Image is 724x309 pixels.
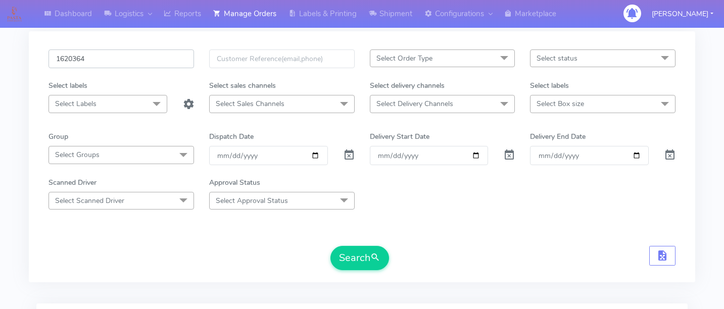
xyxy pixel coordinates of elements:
button: [PERSON_NAME] [644,4,721,24]
span: Select Delivery Channels [376,99,453,109]
button: Search [330,246,389,270]
label: Select labels [530,80,569,91]
label: Select sales channels [209,80,276,91]
label: Delivery End Date [530,131,586,142]
label: Approval Status [209,177,260,188]
span: Select Sales Channels [216,99,284,109]
input: Order Id [49,49,194,68]
label: Delivery Start Date [370,131,429,142]
label: Select delivery channels [370,80,445,91]
label: Scanned Driver [49,177,96,188]
span: Select status [537,54,577,63]
span: Select Approval Status [216,196,288,205]
span: Select Groups [55,150,100,160]
span: Select Scanned Driver [55,196,124,205]
label: Group [49,131,68,142]
span: Select Order Type [376,54,432,63]
span: Select Box size [537,99,584,109]
label: Dispatch Date [209,131,254,142]
span: Select Labels [55,99,96,109]
label: Select labels [49,80,87,91]
input: Customer Reference(email,phone) [209,49,355,68]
